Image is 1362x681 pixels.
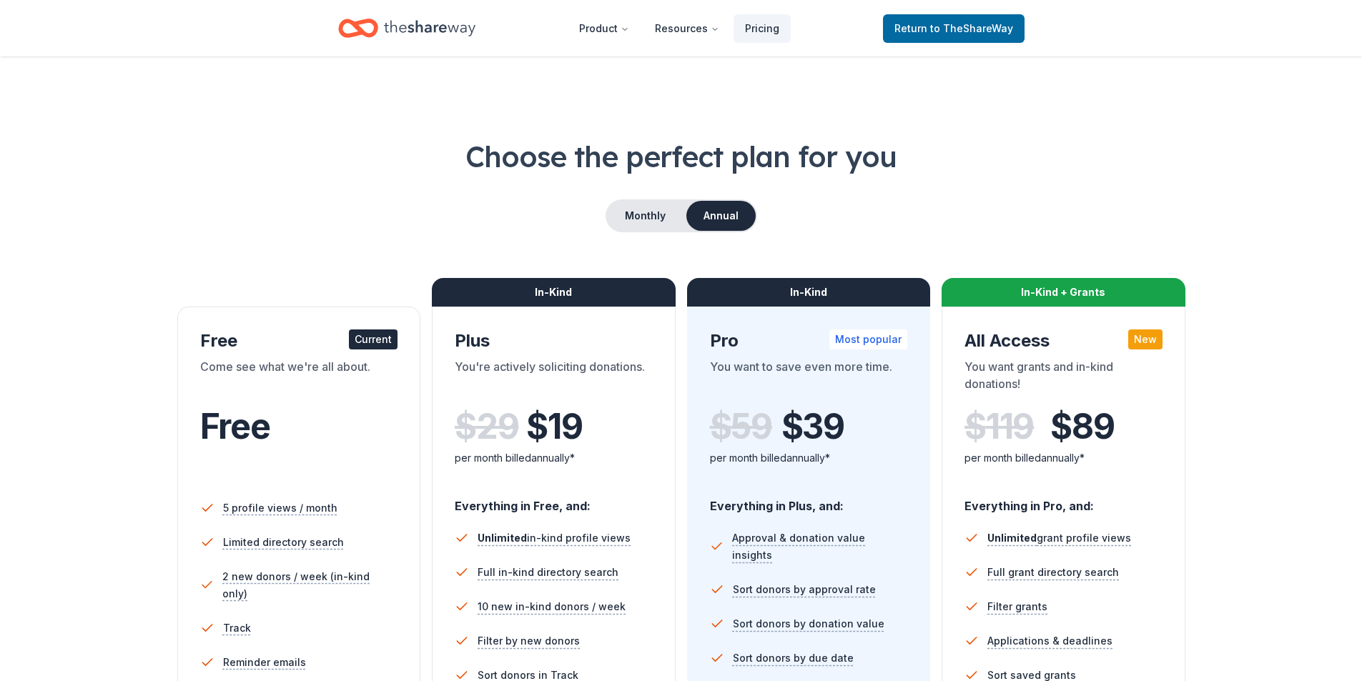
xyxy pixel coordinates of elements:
div: In-Kind [687,278,931,307]
div: Pro [710,329,908,352]
div: per month billed annually* [455,449,653,467]
div: New [1128,329,1163,349]
span: Full grant directory search [987,564,1119,581]
button: Resources [643,14,731,43]
div: Plus [455,329,653,352]
span: Reminder emails [223,654,306,671]
div: Everything in Plus, and: [710,485,908,515]
div: You want grants and in-kind donations! [964,358,1163,398]
div: Free [200,329,398,352]
div: In-Kind [432,278,676,307]
span: Limited directory search [223,534,344,551]
button: Monthly [607,201,684,231]
div: Everything in Free, and: [455,485,653,515]
span: Sort donors by approval rate [733,581,876,598]
span: Sort donors by due date [733,650,854,667]
span: Filter grants [987,598,1047,615]
div: Current [349,329,398,349]
div: Come see what we're all about. [200,358,398,398]
span: Free [200,405,270,447]
div: You want to save even more time. [710,358,908,398]
div: In-Kind + Grants [942,278,1185,307]
span: to TheShareWay [930,22,1013,34]
span: Filter by new donors [478,632,580,650]
span: $ 19 [526,407,582,447]
nav: Main [568,11,791,45]
div: per month billed annually* [710,449,908,467]
span: $ 39 [781,407,844,447]
span: Unlimited [987,532,1037,544]
span: Applications & deadlines [987,632,1112,650]
div: per month billed annually* [964,449,1163,467]
div: Everything in Pro, and: [964,485,1163,515]
span: Approval & donation value insights [732,530,907,564]
span: 10 new in-kind donors / week [478,598,626,615]
span: Unlimited [478,532,527,544]
span: 2 new donors / week (in-kind only) [222,568,398,602]
span: Track [223,620,251,637]
span: Sort donors by donation value [733,615,884,632]
a: Returnto TheShareWay [883,14,1025,43]
h1: Choose the perfect plan for you [57,136,1305,177]
div: You're actively soliciting donations. [455,358,653,398]
span: $ 89 [1050,407,1114,447]
span: Full in-kind directory search [478,564,618,581]
span: grant profile views [987,532,1131,544]
span: in-kind profile views [478,532,631,544]
button: Product [568,14,641,43]
div: All Access [964,329,1163,352]
span: 5 profile views / month [223,499,337,517]
a: Pricing [734,14,791,43]
span: Return [894,20,1013,37]
a: Home [338,11,475,45]
button: Annual [686,201,756,231]
div: Most popular [829,329,907,349]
